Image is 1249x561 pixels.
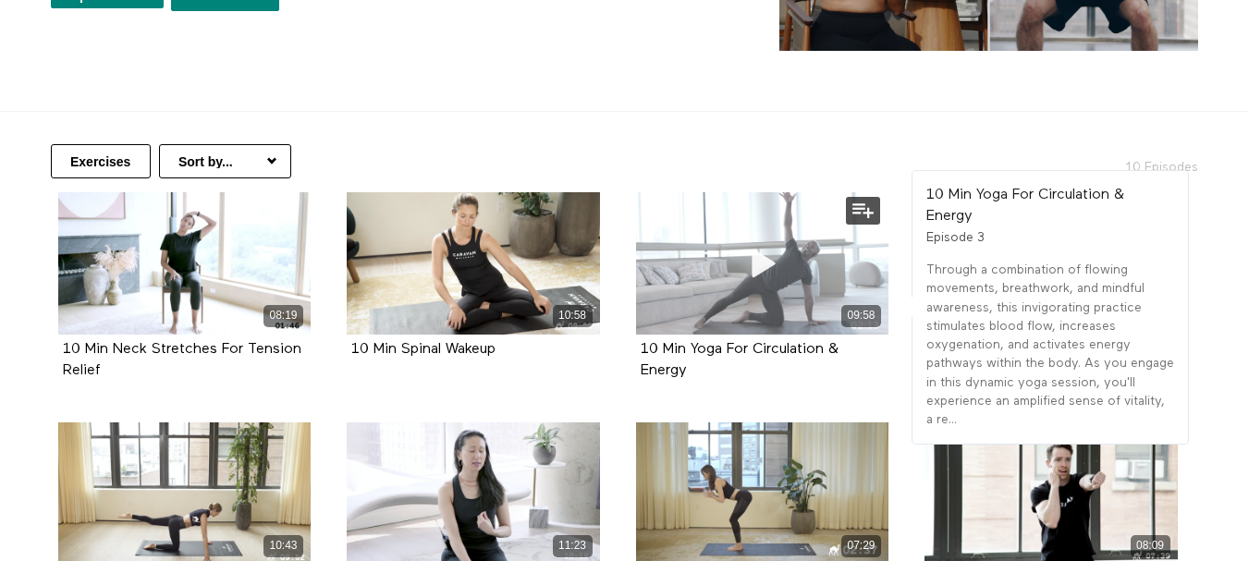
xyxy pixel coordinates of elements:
a: 10 Min Neck Stretches For Tension Relief [63,342,301,377]
a: 10 Min Spinal Wakeup [351,342,496,356]
div: 08:09 [1131,535,1170,556]
strong: 10 Min Spinal Wakeup [351,342,496,357]
strong: 10 Min Yoga For Circulation & Energy [641,342,839,378]
strong: 10 Min Neck Stretches For Tension Relief [63,342,301,378]
div: 09:58 [841,305,881,326]
a: 10 Min Neck Stretches For Tension Relief 08:19 [58,192,312,335]
div: 11:23 [553,535,593,556]
a: 10 Min Yoga For Circulation & Energy 09:58 [636,192,889,335]
p: Through a combination of flowing movements, breathwork, and mindful awareness, this invigorating ... [926,261,1174,430]
div: 10:58 [553,305,593,326]
button: Add to my list [846,197,880,225]
span: Episode 3 [926,231,985,244]
strong: 10 Min Yoga For Circulation & Energy [926,188,1124,224]
a: 10 Min Yoga For Circulation & Energy [641,342,839,377]
div: 07:29 [841,535,881,556]
h2: 10 Episodes [1001,144,1209,177]
a: 10 Min Spinal Wakeup 10:58 [347,192,600,335]
div: 10:43 [263,535,303,556]
div: 08:19 [263,305,303,326]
